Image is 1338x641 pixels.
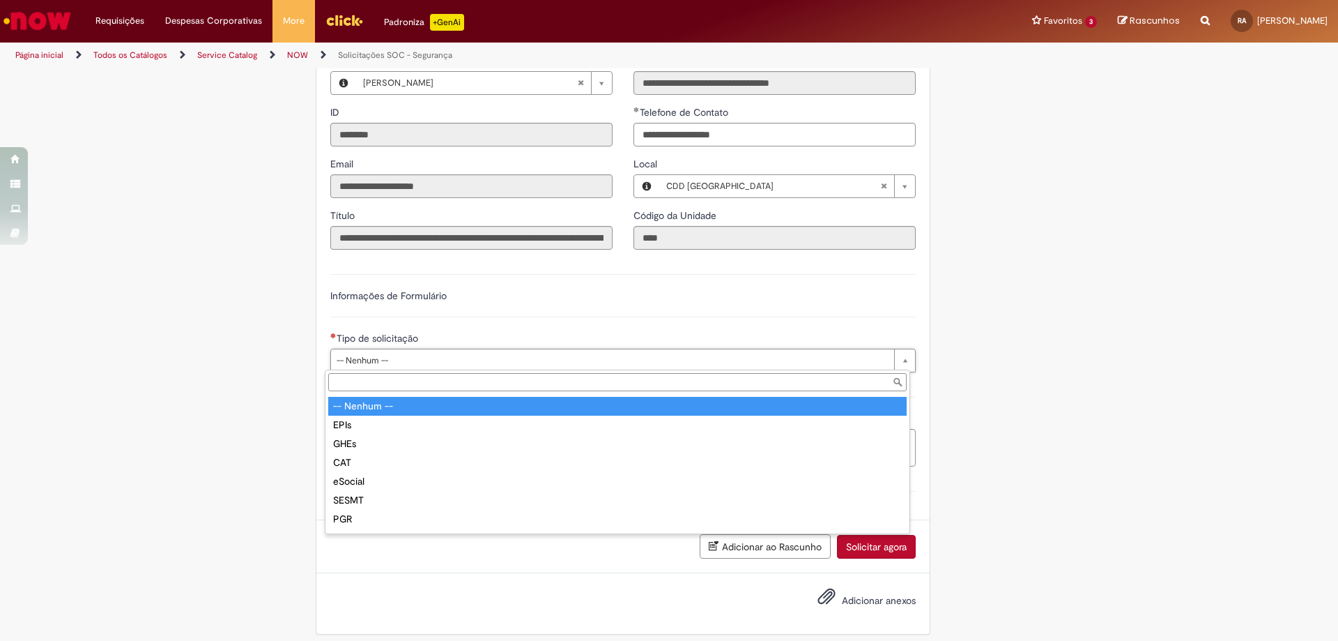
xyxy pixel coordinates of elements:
div: eSocial [328,472,907,491]
div: -- Nenhum -- [328,397,907,416]
div: PGR [328,510,907,529]
div: SESMT [328,491,907,510]
div: PCMSO [328,529,907,548]
ul: Tipo de solicitação [325,394,909,534]
div: EPIs [328,416,907,435]
div: GHEs [328,435,907,453]
div: CAT [328,453,907,472]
